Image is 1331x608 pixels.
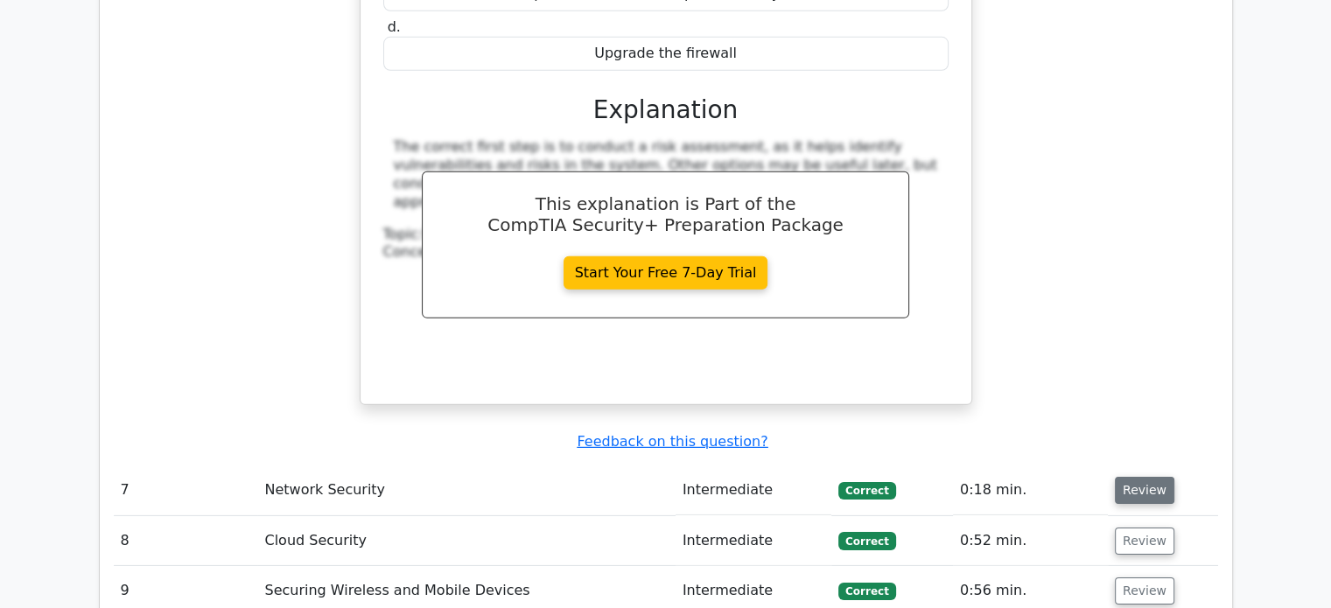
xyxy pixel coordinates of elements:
[1115,528,1174,555] button: Review
[257,465,675,515] td: Network Security
[114,516,258,566] td: 8
[114,465,258,515] td: 7
[676,465,831,515] td: Intermediate
[838,482,895,500] span: Correct
[564,256,768,290] a: Start Your Free 7-Day Trial
[577,433,767,450] a: Feedback on this question?
[953,465,1108,515] td: 0:18 min.
[383,243,949,262] div: Concept:
[1115,577,1174,605] button: Review
[394,95,938,125] h3: Explanation
[388,18,401,35] span: d.
[838,583,895,600] span: Correct
[1115,477,1174,504] button: Review
[394,138,938,211] div: The correct first step is to conduct a risk assessment, as it helps identify vulnerabilities and ...
[676,516,831,566] td: Intermediate
[383,37,949,71] div: Upgrade the firewall
[838,532,895,549] span: Correct
[257,516,675,566] td: Cloud Security
[953,516,1108,566] td: 0:52 min.
[383,226,949,244] div: Topic:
